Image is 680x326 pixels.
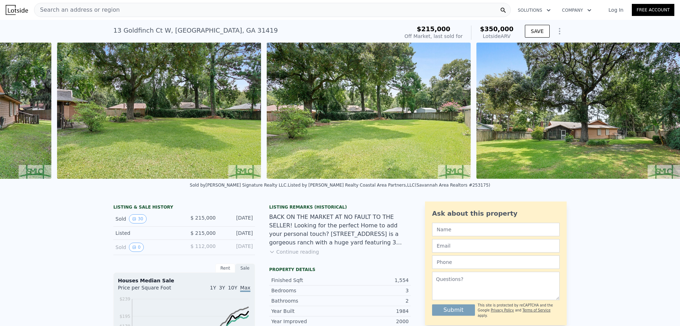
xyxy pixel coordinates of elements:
div: Off Market, last sold for [404,33,463,40]
span: 10Y [228,285,237,291]
div: Listing Remarks (Historical) [269,204,411,210]
div: 2 [340,297,409,304]
span: Max [240,285,250,292]
div: Sold by [PERSON_NAME] Signature Realty LLC . [190,183,288,188]
span: $215,000 [417,25,450,33]
tspan: $239 [119,297,130,302]
div: Finished Sqft [271,277,340,284]
div: This site is protected by reCAPTCHA and the Google and apply. [478,303,560,318]
span: $ 112,000 [191,243,216,249]
input: Phone [432,255,560,269]
div: Year Built [271,308,340,315]
img: Sale: 10478288 Parcel: 18492279 [57,43,261,179]
a: Free Account [632,4,674,16]
button: View historical data [129,243,144,252]
div: Year Improved [271,318,340,325]
input: Email [432,239,560,253]
div: 13 Goldfinch Ct W , [GEOGRAPHIC_DATA] , GA 31419 [113,26,278,35]
img: Sale: 10478288 Parcel: 18492279 [267,43,471,179]
button: Solutions [512,4,556,17]
button: Submit [432,304,475,316]
div: Sold [115,243,178,252]
div: Listed by [PERSON_NAME] Realty Coastal Area Partners,LLC (Savannah Area Realtors #253175) [288,183,491,188]
div: Lotside ARV [480,33,514,40]
a: Log In [600,6,632,13]
div: Bathrooms [271,297,340,304]
button: Show Options [552,24,567,38]
div: Listed [115,230,178,237]
div: 3 [340,287,409,294]
span: $ 215,000 [191,215,216,221]
span: 1Y [210,285,216,291]
div: Ask about this property [432,209,560,219]
a: Privacy Policy [491,308,514,312]
div: [DATE] [221,214,253,223]
button: SAVE [525,25,550,38]
span: $ 215,000 [191,230,216,236]
button: Company [556,4,597,17]
div: Rent [215,264,235,273]
button: View historical data [129,214,146,223]
div: Sale [235,264,255,273]
img: Lotside [6,5,28,15]
input: Name [432,223,560,236]
span: 3Y [219,285,225,291]
div: Property details [269,267,411,272]
a: Terms of Service [522,308,550,312]
div: BACK ON THE MARKET AT NO FAULT TO THE SELLER! Looking for the perfect Home to add your personal t... [269,213,411,247]
div: 2000 [340,318,409,325]
span: Search an address or region [34,6,120,14]
button: Continue reading [269,248,319,255]
div: Bedrooms [271,287,340,294]
tspan: $195 [119,314,130,319]
div: Sold [115,214,178,223]
div: LISTING & SALE HISTORY [113,204,255,211]
div: Houses Median Sale [118,277,250,284]
div: 1984 [340,308,409,315]
span: $350,000 [480,25,514,33]
div: 1,554 [340,277,409,284]
div: [DATE] [221,230,253,237]
div: [DATE] [221,243,253,252]
div: Price per Square Foot [118,284,184,295]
